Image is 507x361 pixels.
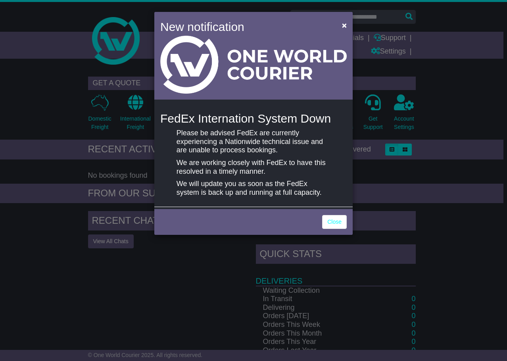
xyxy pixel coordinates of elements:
img: Light [160,36,347,94]
h4: New notification [160,18,330,36]
h4: FedEx Internation System Down [160,112,347,125]
button: Close [338,17,351,33]
p: We are working closely with FedEx to have this resolved in a timely manner. [177,159,330,176]
a: Close [322,215,347,229]
span: × [342,21,347,30]
p: Please be advised FedEx are currently experiencing a Nationwide technical issue and are unable to... [177,129,330,155]
p: We will update you as soon as the FedEx system is back up and running at full capacity. [177,180,330,197]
